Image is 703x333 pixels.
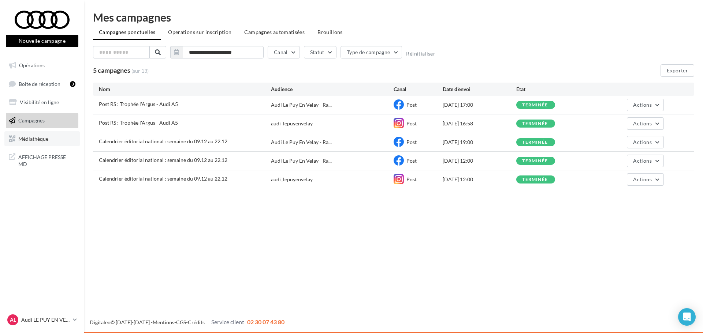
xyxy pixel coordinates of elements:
[406,51,435,57] button: Réinitialiser
[247,318,284,325] span: 02 30 07 43 80
[20,99,59,105] span: Visibilité en ligne
[99,101,178,107] span: Post RS : Trophée l'Argus - Audi A5
[627,173,663,186] button: Actions
[406,176,417,182] span: Post
[394,86,443,93] div: Canal
[176,319,186,325] a: CGS
[18,135,48,141] span: Médiathèque
[99,138,227,144] span: Calendrier éditorial national : semaine du 09.12 au 22.12
[90,319,284,325] span: © [DATE]-[DATE] - - -
[99,86,271,93] div: Nom
[268,46,300,58] button: Canal
[443,120,516,127] div: [DATE] 16:58
[522,121,548,126] div: terminée
[4,95,80,110] a: Visibilité en ligne
[443,176,516,183] div: [DATE] 12:00
[406,120,417,126] span: Post
[661,64,694,77] button: Exporter
[271,86,394,93] div: Audience
[522,103,548,107] div: terminée
[99,157,227,163] span: Calendrier éditorial national : semaine du 09.12 au 22.12
[90,319,111,325] a: Digitaleo
[341,46,402,58] button: Type de campagne
[93,66,130,74] span: 5 campagnes
[131,67,149,75] span: (sur 13)
[633,120,651,126] span: Actions
[244,29,305,35] span: Campagnes automatisées
[188,319,205,325] a: Crédits
[271,139,332,146] span: Audi Le Puy En Velay - Ra...
[443,101,516,109] div: [DATE] 17:00
[4,113,80,128] a: Campagnes
[153,319,174,325] a: Mentions
[406,158,417,164] span: Post
[21,316,70,323] p: Audi LE PUY EN VELAY
[271,157,332,164] span: Audi Le Puy En Velay - Ra...
[271,120,313,127] div: audi_lepuyenvelay
[6,35,78,47] button: Nouvelle campagne
[522,140,548,145] div: terminée
[522,159,548,163] div: terminée
[443,86,516,93] div: Date d'envoi
[6,313,78,327] a: AL Audi LE PUY EN VELAY
[70,81,75,87] div: 3
[317,29,343,35] span: Brouillons
[627,155,663,167] button: Actions
[18,117,45,124] span: Campagnes
[443,139,516,146] div: [DATE] 19:00
[627,136,663,148] button: Actions
[522,177,548,182] div: terminée
[627,117,663,130] button: Actions
[19,80,60,87] span: Boîte de réception
[678,308,696,326] div: Open Intercom Messenger
[99,175,227,182] span: Calendrier éditorial national : semaine du 09.12 au 22.12
[516,86,590,93] div: État
[168,29,231,35] span: Operations sur inscription
[271,176,313,183] div: audi_lepuyenvelay
[4,76,80,92] a: Boîte de réception3
[18,152,75,168] span: AFFICHAGE PRESSE MD
[633,139,651,145] span: Actions
[19,62,45,68] span: Opérations
[633,158,651,164] span: Actions
[633,102,651,108] span: Actions
[627,99,663,111] button: Actions
[4,58,80,73] a: Opérations
[633,176,651,182] span: Actions
[4,131,80,147] a: Médiathèque
[10,316,16,323] span: AL
[443,157,516,164] div: [DATE] 12:00
[406,102,417,108] span: Post
[406,139,417,145] span: Post
[271,101,332,109] span: Audi Le Puy En Velay - Ra...
[99,120,178,126] span: Post RS : Trophée l'Argus - Audi A5
[211,318,244,325] span: Service client
[4,149,80,171] a: AFFICHAGE PRESSE MD
[304,46,336,58] button: Statut
[93,12,694,23] div: Mes campagnes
